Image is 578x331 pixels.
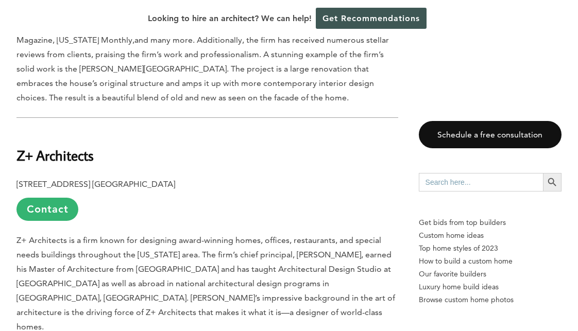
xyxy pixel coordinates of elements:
a: Get Recommendations [316,8,427,29]
p: Get bids from top builders [419,216,562,229]
svg: Search [547,177,558,188]
a: Browse custom home photos [419,293,562,306]
a: Our favorite builders [419,268,562,281]
b: Z+ Architects [16,146,94,164]
a: Schedule a free consultation [419,121,562,148]
a: Luxury home build ideas [419,281,562,293]
span: Home Magazine, [US_STATE] Monthly, [16,21,379,45]
a: Top home styles of 2023 [419,242,562,255]
b: [STREET_ADDRESS] [GEOGRAPHIC_DATA] [16,179,175,189]
a: How to build a custom home [419,255,562,268]
a: Contact [16,198,78,221]
a: Custom home ideas [419,229,562,242]
input: Search here... [419,173,543,191]
span: and many more. Additionally, the firm has received numerous stellar reviews from clients, praisin... [16,35,389,102]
